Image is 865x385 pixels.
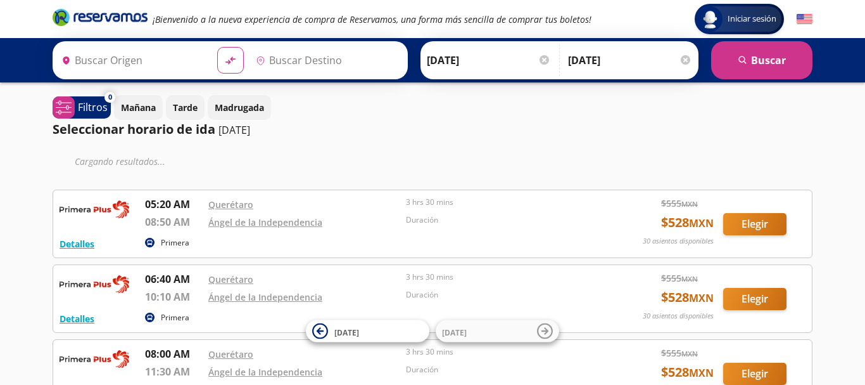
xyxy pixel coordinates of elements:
[53,96,111,119] button: 0Filtros
[218,122,250,138] p: [DATE]
[661,197,698,210] span: $ 555
[161,312,189,323] p: Primera
[681,199,698,209] small: MXN
[208,366,322,378] a: Ángel de la Independencia
[208,199,253,211] a: Querétaro
[145,364,202,379] p: 11:30 AM
[406,214,597,226] p: Duración
[60,197,129,222] img: RESERVAMOS
[436,320,559,343] button: [DATE]
[121,101,156,114] p: Mañana
[53,8,148,27] i: Brand Logo
[145,346,202,362] p: 08:00 AM
[208,273,253,285] a: Querétaro
[643,311,714,322] p: 30 asientos disponibles
[334,327,359,337] span: [DATE]
[711,41,812,79] button: Buscar
[166,95,205,120] button: Tarde
[75,155,165,167] em: Cargando resultados ...
[406,289,597,301] p: Duración
[406,346,597,358] p: 3 hrs 30 mins
[689,366,714,380] small: MXN
[145,271,202,287] p: 06:40 AM
[208,216,322,228] a: Ángel de la Independencia
[723,213,786,235] button: Elegir
[145,197,202,212] p: 05:20 AM
[681,349,698,358] small: MXN
[568,44,692,76] input: Opcional
[60,312,94,325] button: Detalles
[208,291,322,303] a: Ángel de la Independencia
[661,271,698,285] span: $ 555
[689,216,714,230] small: MXN
[145,214,202,230] p: 08:50 AM
[56,44,207,76] input: Buscar Origen
[306,320,429,343] button: [DATE]
[153,13,591,25] em: ¡Bienvenido a la nueva experiencia de compra de Reservamos, una forma más sencilla de comprar tus...
[60,346,129,372] img: RESERVAMOS
[53,120,215,139] p: Seleccionar horario de ida
[661,288,714,307] span: $ 528
[689,291,714,305] small: MXN
[161,237,189,249] p: Primera
[723,13,781,25] span: Iniciar sesión
[53,8,148,30] a: Brand Logo
[114,95,163,120] button: Mañana
[406,271,597,283] p: 3 hrs 30 mins
[208,95,271,120] button: Madrugada
[442,327,467,337] span: [DATE]
[108,92,112,103] span: 0
[145,289,202,304] p: 10:10 AM
[681,274,698,284] small: MXN
[661,346,698,360] span: $ 555
[427,44,551,76] input: Elegir Fecha
[208,348,253,360] a: Querétaro
[661,363,714,382] span: $ 528
[797,11,812,27] button: English
[723,363,786,385] button: Elegir
[251,44,401,76] input: Buscar Destino
[173,101,198,114] p: Tarde
[406,364,597,375] p: Duración
[60,237,94,251] button: Detalles
[60,271,129,297] img: RESERVAMOS
[661,213,714,232] span: $ 528
[215,101,264,114] p: Madrugada
[78,100,108,115] p: Filtros
[723,288,786,310] button: Elegir
[406,197,597,208] p: 3 hrs 30 mins
[643,236,714,247] p: 30 asientos disponibles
